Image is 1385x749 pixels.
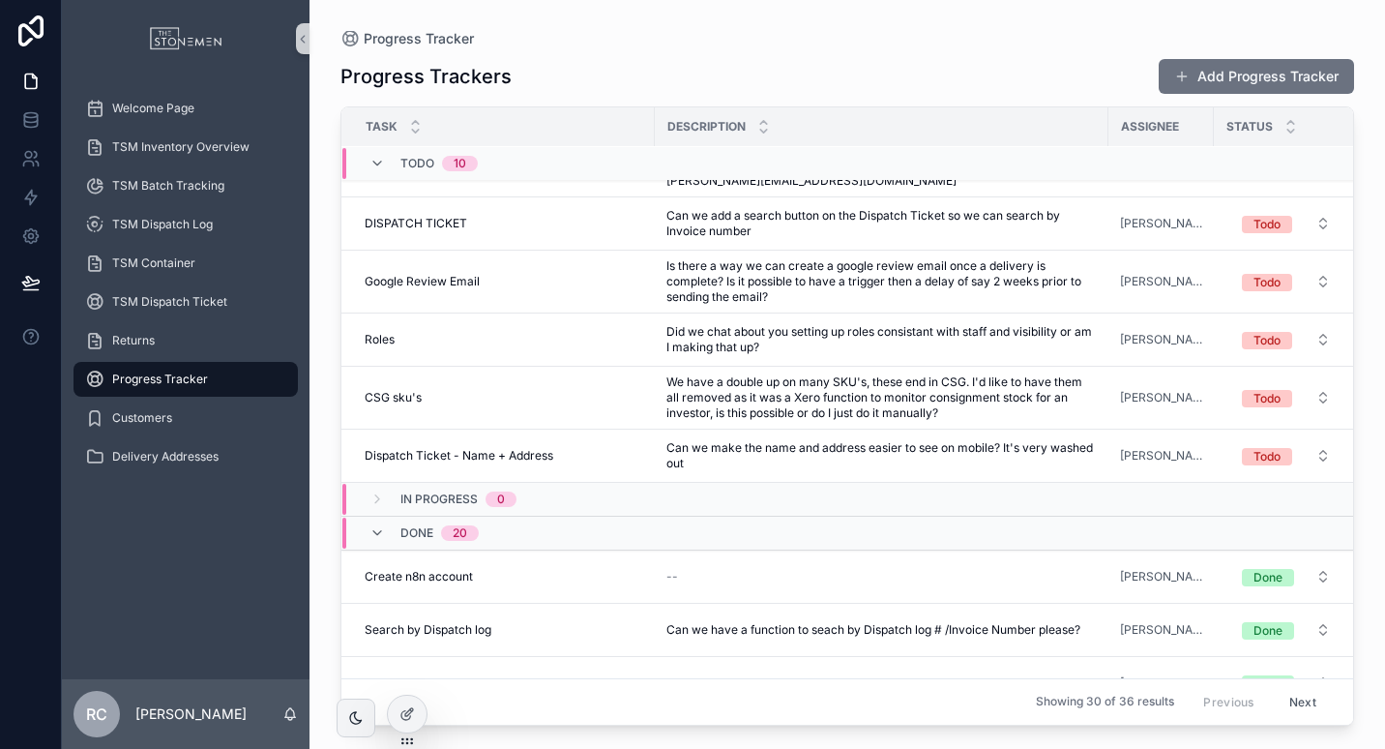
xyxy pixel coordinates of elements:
a: Select Button [1225,379,1347,416]
a: What happened to all the Completed dispatch logs? [666,675,1097,691]
div: Todo [1253,448,1281,465]
a: Create n8n account [365,569,643,584]
a: [PERSON_NAME] [1120,569,1202,584]
span: TSM Dispatch Log [112,217,213,232]
a: Is there a way we can create a google review email once a delivery is complete? Is it possible to... [666,258,1097,305]
a: [PERSON_NAME] [1120,390,1202,405]
span: Google Review Email [365,274,480,289]
div: Done [1253,569,1282,586]
a: Completed in Dispatch Log [365,675,643,691]
a: Can we make the name and address easier to see on mobile? It's very washed out [666,440,1097,471]
button: Next [1276,687,1330,717]
a: [PERSON_NAME] [1120,332,1202,347]
span: -- [666,569,678,584]
span: TSM Dispatch Ticket [112,294,227,310]
div: Todo [1253,274,1281,291]
a: DISPATCH TICKET [365,216,643,231]
a: Roles [365,332,643,347]
span: Can we have a function to seach by Dispatch log # /Invoice Number please? [666,622,1080,638]
span: Welcome Page [112,101,194,116]
a: Select Button [1225,558,1347,595]
div: Done [1253,675,1282,693]
a: [PERSON_NAME] [1120,675,1202,691]
p: [PERSON_NAME] [135,704,247,724]
div: scrollable content [62,77,309,499]
div: Todo [1253,332,1281,349]
a: Search by Dispatch log [365,622,643,638]
span: We have a double up on many SKU's, these end in CSG. I'd like to have them all removed as it was ... [666,374,1097,421]
a: [PERSON_NAME] [1120,274,1202,289]
span: Status [1226,119,1273,135]
a: TSM Batch Tracking [74,168,298,203]
a: TSM Container [74,246,298,281]
a: Select Button [1225,205,1347,242]
span: Description [667,119,746,135]
span: DISPATCH TICKET [365,216,467,231]
span: Returns [112,333,155,348]
span: Task [366,119,398,135]
a: Delivery Addresses [74,439,298,474]
a: [PERSON_NAME] [1120,622,1202,638]
span: Todo [400,156,434,171]
button: Select Button [1226,322,1346,357]
a: Progress Tracker [74,362,298,397]
button: Select Button [1226,666,1346,701]
button: Select Button [1226,206,1346,241]
span: Dispatch Ticket - Name + Address [365,448,553,464]
a: Google Review Email [365,274,643,289]
div: 20 [453,525,467,541]
div: Done [1253,622,1282,640]
span: Delivery Addresses [112,449,219,464]
div: 10 [454,156,466,171]
a: [PERSON_NAME] [1120,448,1202,464]
a: Select Button [1225,263,1347,300]
a: CSG sku's [365,390,643,405]
span: Progress Tracker [112,372,208,387]
span: Create n8n account [365,569,473,584]
div: Todo [1253,390,1281,407]
span: TSM Container [112,255,195,271]
a: Add Progress Tracker [1159,59,1354,94]
div: 0 [497,492,505,507]
span: CSG sku's [365,390,422,405]
button: Select Button [1226,380,1346,415]
span: Customers [112,410,172,426]
span: Showing 30 of 36 results [1036,695,1174,710]
a: Can we have a function to seach by Dispatch log # /Invoice Number please? [666,622,1097,638]
a: Select Button [1225,321,1347,358]
button: Select Button [1226,264,1346,299]
a: Returns [74,323,298,358]
span: RC [86,703,107,726]
span: Assignee [1121,119,1179,135]
a: [PERSON_NAME] [1120,216,1202,231]
button: Select Button [1226,438,1346,473]
a: Select Button [1225,437,1347,474]
a: TSM Dispatch Log [74,207,298,242]
span: Did we chat about you setting up roles consistant with staff and visibility or am I making that up? [666,324,1097,355]
span: Roles [365,332,395,347]
a: Can we add a search button on the Dispatch Ticket so we can search by Invoice number [666,208,1097,239]
span: What happened to all the Completed dispatch logs? [666,675,945,691]
img: App logo [139,23,232,54]
button: Select Button [1226,613,1346,647]
span: Progress Tracker [364,29,474,48]
a: Welcome Page [74,91,298,126]
span: TSM Inventory Overview [112,139,250,155]
span: TSM Batch Tracking [112,178,224,194]
a: -- [666,569,1097,584]
span: Search by Dispatch log [365,622,491,638]
h1: Progress Trackers [340,63,512,90]
a: TSM Dispatch Ticket [74,285,298,319]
